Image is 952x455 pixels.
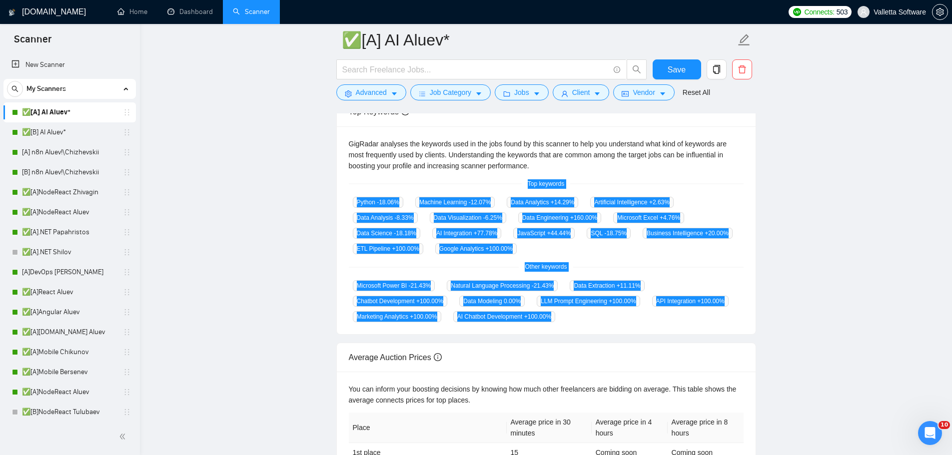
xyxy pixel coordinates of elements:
[123,388,131,396] span: holder
[932,4,948,20] button: setting
[469,199,491,206] span: -12.07 %
[561,90,568,97] span: user
[353,311,441,322] span: Marketing Analytics
[395,214,414,221] span: -8.33 %
[570,280,644,291] span: Data Extraction
[8,4,15,20] img: logo
[392,245,419,252] span: +100.00 %
[22,382,117,402] a: ✅[A]NodeReact Aluev
[513,228,575,239] span: JavaScript
[495,84,549,100] button: folderJobscaret-down
[11,55,128,75] a: New Scanner
[837,6,848,17] span: 503
[522,179,570,189] span: Top keywords
[483,214,502,221] span: -6.25 %
[617,282,641,289] span: +11.11 %
[6,32,59,53] span: Scanner
[353,296,448,307] span: Chatbot Development
[22,242,117,262] a: ✅[A].NET Shilov
[939,421,950,429] span: 10
[705,230,729,237] span: +20.00 %
[732,59,752,79] button: delete
[933,8,948,16] span: setting
[336,84,406,100] button: settingAdvancedcaret-down
[3,55,136,75] li: New Scanner
[613,212,684,223] span: Microsoft Excel
[349,343,744,372] div: Average Auction Prices
[453,311,555,322] span: AI Chatbot Development
[117,7,147,16] a: homeHome
[123,348,131,356] span: holder
[349,384,744,406] div: You can inform your boosting decisions by knowing how much other freelancers are bidding on avera...
[123,328,131,336] span: holder
[22,182,117,202] a: ✅[A]NodeReact Zhivagin
[119,432,129,442] span: double-left
[123,368,131,376] span: holder
[474,230,498,237] span: +77.78 %
[668,413,744,443] th: Average price in 8 hours
[349,413,507,443] th: Place
[416,298,443,305] span: +100.00 %
[643,228,733,239] span: Business Intelligence
[22,302,117,322] a: ✅[A]Angular Aluev
[518,212,601,223] span: Data Engineering
[707,59,727,79] button: copy
[22,102,117,122] a: ✅[A] AI Aluev*
[697,298,724,305] span: +100.00 %
[537,296,640,307] span: LLM Prompt Engineering
[553,84,610,100] button: userClientcaret-down
[533,90,540,97] span: caret-down
[22,342,117,362] a: ✅[A]Mobile Chikunov
[604,230,627,237] span: -18.75 %
[167,7,213,16] a: dashboardDashboard
[683,87,710,98] a: Reset All
[123,208,131,216] span: holder
[342,63,609,76] input: Search Freelance Jobs...
[547,230,571,237] span: +44.44 %
[733,65,752,74] span: delete
[22,142,117,162] a: [A] n8n Aluev!\Chizhevskii
[123,108,131,116] span: holder
[353,280,435,291] span: Microsoft Power BI
[613,84,674,100] button: idcardVendorcaret-down
[504,298,521,305] span: 0.00 %
[649,199,670,206] span: +2.63 %
[514,87,529,98] span: Jobs
[356,87,387,98] span: Advanced
[622,90,629,97] span: idcard
[860,8,867,15] span: user
[22,322,117,342] a: ✅[A][DOMAIN_NAME] Aluev
[519,262,573,272] span: Other keywords
[410,313,437,320] span: +100.00 %
[570,214,597,221] span: +160.00 %
[26,79,66,99] span: My Scanners
[123,148,131,156] span: holder
[804,6,834,17] span: Connects:
[22,262,117,282] a: [A]DevOps [PERSON_NAME]
[22,122,117,142] a: ✅[B] AI Aluev*
[353,243,423,254] span: ETL Pipeline
[592,413,668,443] th: Average price in 4 hours
[22,162,117,182] a: [B] n8n Aluev!\Chizhevskii
[353,197,403,208] span: Python
[653,59,701,79] button: Save
[377,199,399,206] span: -18.06 %
[123,308,131,316] span: holder
[22,402,117,422] a: ✅[B]NodeReact Tulubaev
[22,222,117,242] a: ✅[A].NET Papahristos
[627,65,646,74] span: search
[123,248,131,256] span: holder
[123,228,131,236] span: holder
[793,8,801,16] img: upwork-logo.png
[652,296,729,307] span: API Integration
[345,90,352,97] span: setting
[609,298,636,305] span: +100.00 %
[432,228,501,239] span: AI Integration
[353,228,420,239] span: Data Science
[123,268,131,276] span: holder
[587,228,631,239] span: SQL
[551,199,575,206] span: +14.29 %
[660,214,680,221] span: +4.76 %
[342,27,736,52] input: Scanner name...
[507,413,592,443] th: Average price in 30 minutes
